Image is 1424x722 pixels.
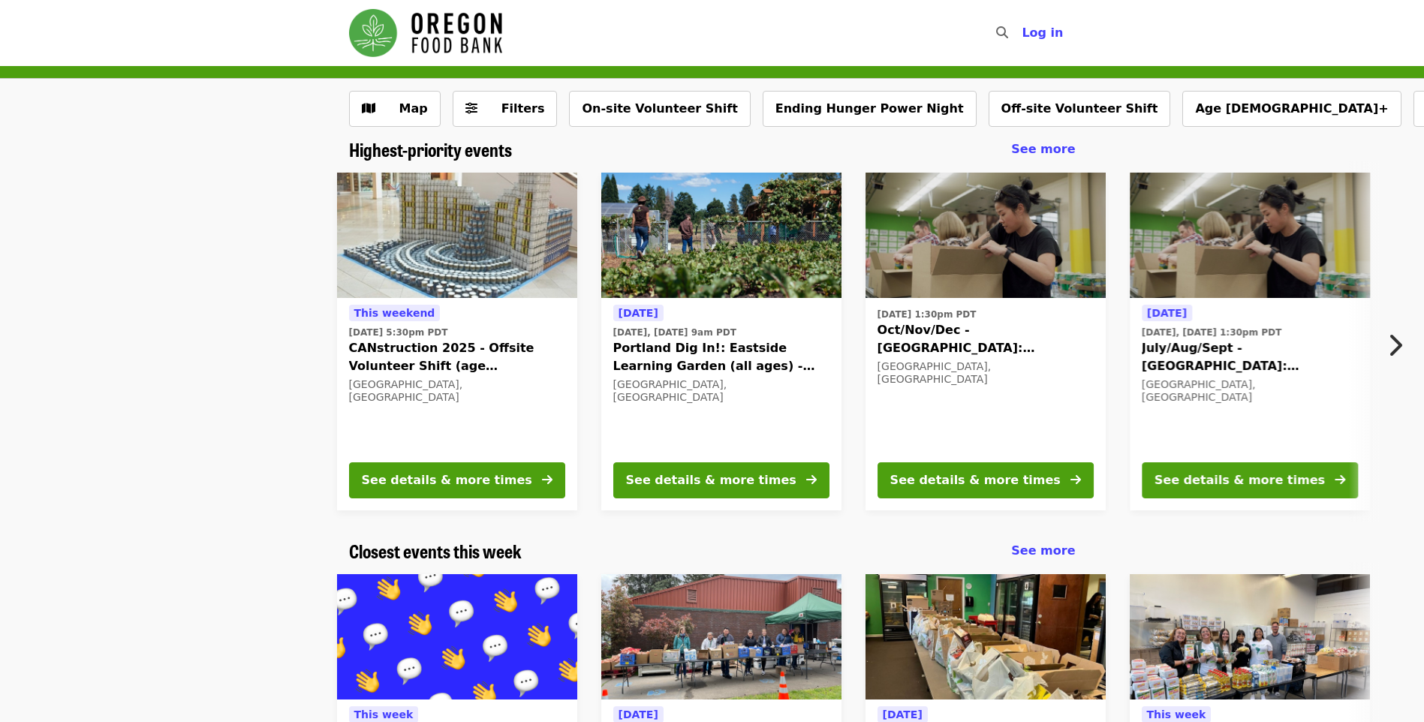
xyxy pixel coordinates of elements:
[349,326,448,339] time: [DATE] 5:30pm PDT
[362,101,375,116] i: map icon
[1011,142,1075,156] span: See more
[878,360,1094,386] div: [GEOGRAPHIC_DATA], [GEOGRAPHIC_DATA]
[349,378,565,404] div: [GEOGRAPHIC_DATA], [GEOGRAPHIC_DATA]
[569,91,750,127] button: On-site Volunteer Shift
[878,321,1094,357] span: Oct/Nov/Dec - [GEOGRAPHIC_DATA]: Repack/Sort (age [DEMOGRAPHIC_DATA]+)
[349,462,565,498] button: See details & more times
[1142,339,1358,375] span: July/Aug/Sept - [GEOGRAPHIC_DATA]: Repack/Sort (age [DEMOGRAPHIC_DATA]+)
[349,91,441,127] button: Show map view
[1130,574,1370,700] img: Reynolds Middle School Food Pantry - Partner Agency Support organized by Oregon Food Bank
[337,173,577,510] a: See details for "CANstruction 2025 - Offsite Volunteer Shift (age 16+)"
[349,537,522,564] span: Closest events this week
[601,173,841,299] img: Portland Dig In!: Eastside Learning Garden (all ages) - Aug/Sept/Oct organized by Oregon Food Bank
[613,339,829,375] span: Portland Dig In!: Eastside Learning Garden (all ages) - Aug/Sept/Oct
[349,339,565,375] span: CANstruction 2025 - Offsite Volunteer Shift (age [DEMOGRAPHIC_DATA]+)
[866,574,1106,700] img: Portland Open Bible - Partner Agency Support (16+) organized by Oregon Food Bank
[1374,324,1424,366] button: Next item
[1130,173,1370,510] a: See details for "July/Aug/Sept - Portland: Repack/Sort (age 8+)"
[1147,307,1187,319] span: [DATE]
[362,471,532,489] div: See details & more times
[1011,140,1075,158] a: See more
[626,471,796,489] div: See details & more times
[1011,542,1075,560] a: See more
[349,540,522,562] a: Closest events this week
[866,173,1106,510] a: See details for "Oct/Nov/Dec - Portland: Repack/Sort (age 8+)"
[601,173,841,510] a: See details for "Portland Dig In!: Eastside Learning Garden (all ages) - Aug/Sept/Oct"
[349,139,512,161] a: Highest-priority events
[613,326,736,339] time: [DATE], [DATE] 9am PDT
[1017,15,1029,51] input: Search
[337,139,1088,161] div: Highest-priority events
[337,173,577,299] img: CANstruction 2025 - Offsite Volunteer Shift (age 16+) organized by Oregon Food Bank
[866,173,1106,299] img: Oct/Nov/Dec - Portland: Repack/Sort (age 8+) organized by Oregon Food Bank
[763,91,977,127] button: Ending Hunger Power Night
[1142,462,1358,498] button: See details & more times
[878,462,1094,498] button: See details & more times
[399,101,428,116] span: Map
[619,307,658,319] span: [DATE]
[337,540,1088,562] div: Closest events this week
[337,574,577,700] img: North Clackamas DHS - Free Food Market (16+) organized by Oregon Food Bank
[349,9,502,57] img: Oregon Food Bank - Home
[601,574,841,700] img: Kelly Elementary School Food Pantry - Partner Agency Support organized by Oregon Food Bank
[613,378,829,404] div: [GEOGRAPHIC_DATA], [GEOGRAPHIC_DATA]
[542,473,552,487] i: arrow-right icon
[354,307,435,319] span: This weekend
[1011,543,1075,558] span: See more
[806,473,817,487] i: arrow-right icon
[1142,326,1281,339] time: [DATE], [DATE] 1:30pm PDT
[1142,378,1358,404] div: [GEOGRAPHIC_DATA], [GEOGRAPHIC_DATA]
[1022,26,1063,40] span: Log in
[453,91,558,127] button: Filters (0 selected)
[613,462,829,498] button: See details & more times
[878,308,977,321] time: [DATE] 1:30pm PDT
[883,708,923,720] span: [DATE]
[1335,473,1345,487] i: arrow-right icon
[1155,471,1325,489] div: See details & more times
[1387,331,1402,359] i: chevron-right icon
[465,101,477,116] i: sliders-h icon
[890,471,1061,489] div: See details & more times
[349,136,512,162] span: Highest-priority events
[1130,173,1370,299] img: July/Aug/Sept - Portland: Repack/Sort (age 8+) organized by Oregon Food Bank
[1182,91,1401,127] button: Age [DEMOGRAPHIC_DATA]+
[501,101,545,116] span: Filters
[354,708,414,720] span: This week
[989,91,1171,127] button: Off-site Volunteer Shift
[1070,473,1081,487] i: arrow-right icon
[996,26,1008,40] i: search icon
[619,708,658,720] span: [DATE]
[1010,18,1075,48] button: Log in
[1147,708,1206,720] span: This week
